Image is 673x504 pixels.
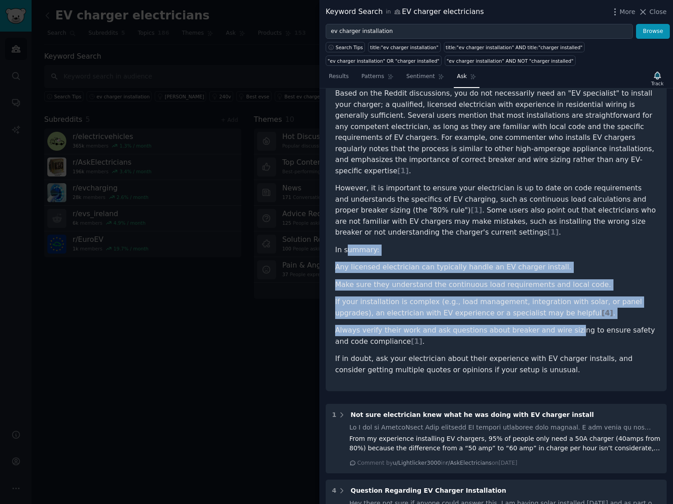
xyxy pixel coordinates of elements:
p: However, it is important to ensure your electrician is up to date on code requirements and unders... [335,183,657,238]
span: Results [329,73,349,81]
a: Ask [454,69,479,88]
div: Lo I dol si AmetcoNsect Adip elitsedd EI tempori utlaboree dolo magnaal. E adm venia qu nos exer ... [350,423,661,432]
li: Make sure they understand the continuous load requirements and local code. [335,279,657,291]
a: title:"ev charger installation" [368,42,441,52]
span: More [620,7,636,17]
li: Always verify their work and ask questions about breaker and wire sizing to ensure safety and cod... [335,325,657,347]
span: [ 1 ] [547,228,558,236]
div: title:"ev charger installation" [370,44,439,51]
span: [ 1 ] [471,206,482,214]
p: In summary: [335,245,657,256]
div: "ev charger installation" OR "charger installed" [328,58,440,64]
a: Patterns [358,69,396,88]
span: in [386,8,391,16]
div: "ev charger installation" AND NOT "charger installed" [447,58,573,64]
span: Sentiment [406,73,435,81]
button: Browse [636,24,670,39]
button: Track [648,69,667,88]
div: Comment by in on [DATE] [357,459,517,467]
span: Search Tips [336,44,363,51]
a: title:"ev charger installation" AND title:"charger installed" [444,42,585,52]
a: "ev charger installation" OR "charger installed" [326,55,442,66]
span: Ask [457,73,467,81]
div: Track [651,80,664,87]
a: "ev charger installation" AND NOT "charger installed" [445,55,576,66]
p: If in doubt, ask your electrician about their experience with EV charger installs, and consider g... [335,353,657,375]
span: Not sure electrician knew what he was doing with EV charger install [350,411,594,418]
div: title:"ev charger installation" AND title:"charger installed" [446,44,582,51]
a: Sentiment [403,69,447,88]
p: Based on the Reddit discussions, you do not necessarily need an "EV specialist" to install your c... [335,88,657,176]
span: [ 4 ] [602,309,613,317]
span: r/AskElectricians [446,460,492,466]
button: Close [638,7,667,17]
div: 4 [332,486,336,495]
span: Close [650,7,667,17]
div: From my experience installing EV chargers, 95% of people only need a 50A charger (40amps from 80%... [350,434,661,453]
input: Try a keyword related to your business [326,24,633,39]
span: [ 1 ] [411,337,422,346]
li: Any licensed electrician can typically handle an EV charger install. [335,262,657,273]
div: Keyword Search EV charger electricians [326,6,484,18]
div: 1 [332,410,336,420]
span: Question Regarding EV Charger Installation [350,487,506,494]
button: More [610,7,636,17]
button: Search Tips [326,42,365,52]
a: Results [326,69,352,88]
span: Patterns [361,73,384,81]
li: If your installation is complex (e.g., load management, integration with solar, or panel upgrades... [335,296,657,319]
span: u/Lightlicker3000 [393,460,441,466]
span: [ 1 ] [397,166,409,175]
